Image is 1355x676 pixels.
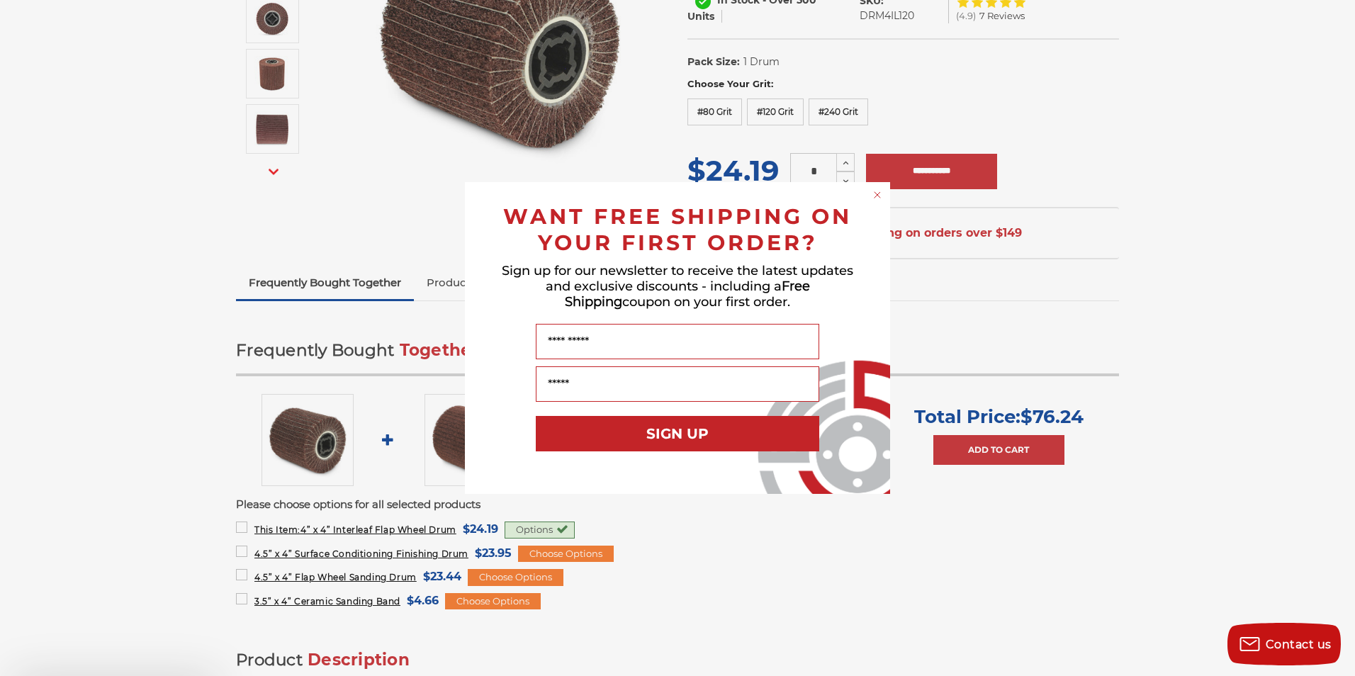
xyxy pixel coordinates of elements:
[502,263,853,310] span: Sign up for our newsletter to receive the latest updates and exclusive discounts - including a co...
[1227,623,1341,665] button: Contact us
[565,278,810,310] span: Free Shipping
[536,416,819,451] button: SIGN UP
[503,203,852,256] span: WANT FREE SHIPPING ON YOUR FIRST ORDER?
[870,188,884,202] button: Close dialog
[1266,638,1332,651] span: Contact us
